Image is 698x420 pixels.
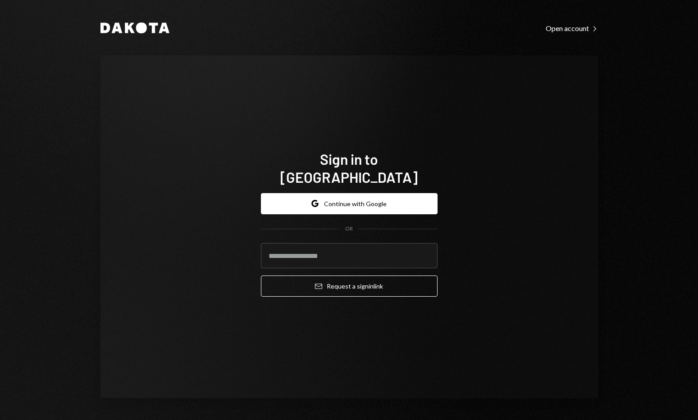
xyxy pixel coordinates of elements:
div: OR [345,225,353,233]
a: Open account [546,23,598,33]
div: Open account [546,24,598,33]
h1: Sign in to [GEOGRAPHIC_DATA] [261,150,438,186]
button: Continue with Google [261,193,438,214]
button: Request a signinlink [261,275,438,297]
